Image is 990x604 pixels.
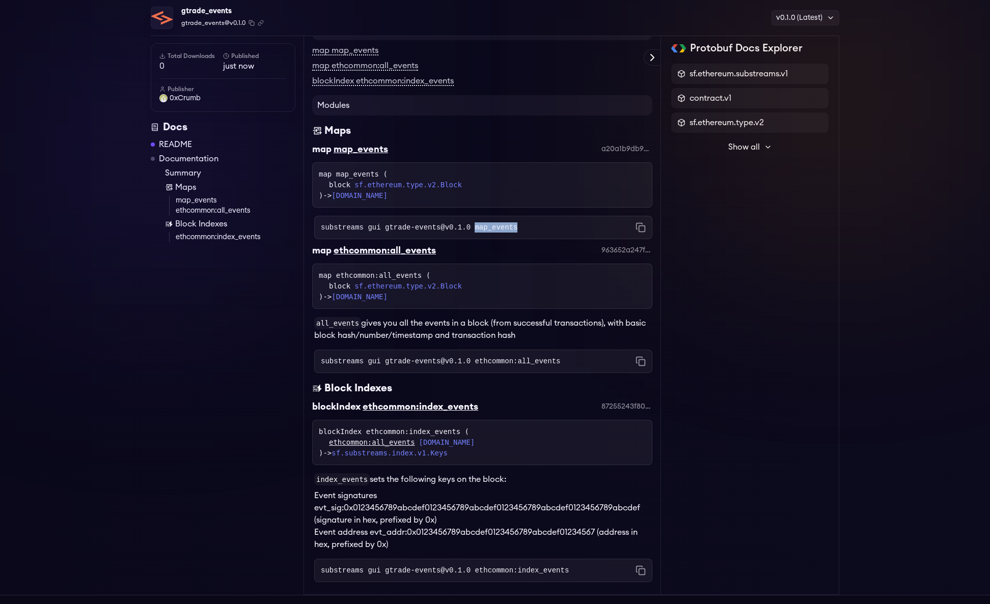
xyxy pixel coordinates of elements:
h6: Publisher [159,85,287,93]
div: map [312,142,332,156]
div: map [312,243,332,257]
button: Show all [671,137,829,157]
code: index_events [314,473,370,485]
span: 0 [159,60,223,72]
div: map ethcommon:all_events ( ) [319,270,646,302]
button: Copy command to clipboard [636,565,646,576]
img: Protobuf [671,44,686,52]
span: -> [323,449,447,457]
code: substreams gui gtrade-events@v0.1.0 ethcommon:all_events [321,356,560,366]
a: Summary [165,167,295,179]
a: map ethcommon:all_events [312,62,418,71]
span: sf.ethereum.type.v2 [690,117,764,129]
p: gives you all the events in a block (from successful transactions), with basic block hash/number/... [314,317,652,341]
a: map_events [176,195,295,206]
img: Maps icon [312,124,322,138]
span: -> [323,293,387,301]
a: ethcommon:all_events [329,437,415,448]
a: [DOMAIN_NAME] [332,293,388,301]
p: sets the following keys on the block: [314,473,652,485]
div: block [329,281,646,292]
a: ethcommon:index_events [176,232,295,242]
h2: Protobuf Docs Explorer [690,41,803,55]
h6: Total Downloads [159,52,223,60]
span: just now [223,60,287,72]
a: 0xCrumb [159,93,287,103]
a: blockIndex ethcommon:index_events [312,77,454,86]
button: Copy command to clipboard [636,356,646,366]
button: Copy command to clipboard [636,222,646,233]
a: Maps [165,181,295,193]
div: 87255243f80f5d4755cd826ec57bf70696a4d7b6 [601,401,652,412]
h6: Published [223,52,287,60]
a: map map_events [312,46,378,55]
a: Block Indexes [165,218,295,230]
div: blockIndex ethcommon:index_events ( ) [319,426,646,458]
span: gtrade_events@v0.1.0 [181,18,245,27]
img: Package Logo [151,7,173,28]
a: sf.substreams.index.v1.Keys [332,449,448,457]
div: a20a1b9db94e95c4d4a398380811a2d3f46b086b [601,144,652,154]
a: [DOMAIN_NAME] [419,437,475,448]
div: Docs [151,120,295,134]
h4: Modules [312,95,652,116]
div: v0.1.0 (Latest) [772,10,839,25]
div: block [329,180,646,190]
div: Block Indexes [324,381,392,395]
span: -> [323,191,387,199]
img: Block Indexes icon [312,381,322,395]
div: Maps [324,124,351,138]
img: User Avatar [159,94,168,102]
span: sf.ethereum.substreams.v1 [690,68,788,80]
div: ethcommon:all_events [334,243,436,257]
div: 963652a247fd23d0823dde62d21ae54c783b6073 [601,245,652,255]
code: substreams gui gtrade-events@v0.1.0 ethcommon:index_events [321,565,569,576]
button: Copy .spkg link to clipboard [258,20,264,26]
span: Show all [728,141,760,153]
li: Event address evt_addr:0x0123456789abcdef0123456789abcdef01234567 (address in hex, prefixed by 0x) [314,526,652,551]
a: sf.ethereum.type.v2.Block [354,180,462,190]
a: README [159,138,192,151]
code: substreams gui gtrade-events@v0.1.0 map_events [321,222,517,233]
li: Event signatures evt_sig:0x0123456789abcdef0123456789abcdef0123456789abcdef0123456789abcdef (sign... [314,490,652,526]
div: ethcommon:index_events [363,399,478,414]
div: map map_events ( ) [319,169,646,201]
a: [DOMAIN_NAME] [332,191,388,199]
a: sf.ethereum.type.v2.Block [354,281,462,292]
div: map_events [334,142,388,156]
div: gtrade_events [181,4,264,18]
a: Documentation [159,153,218,165]
a: ethcommon:all_events [176,206,295,216]
button: Copy package name and version [249,20,255,26]
img: Map icon [165,183,173,191]
span: 0xCrumb [170,93,201,103]
div: blockIndex [312,399,361,414]
span: contract.v1 [690,92,731,104]
code: all_events [314,317,361,329]
img: Block Index icon [165,220,173,228]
